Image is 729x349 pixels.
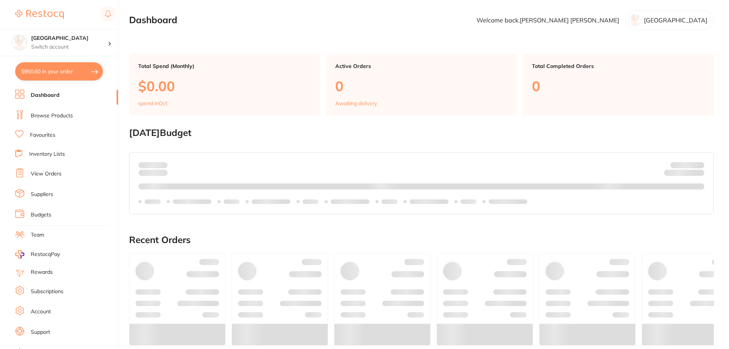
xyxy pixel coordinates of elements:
[31,268,53,276] a: Rewards
[15,250,60,259] a: RestocqPay
[173,199,211,205] p: Labels extended
[664,168,704,177] p: Remaining:
[31,170,62,178] a: View Orders
[691,171,704,178] strong: $0.00
[489,199,527,205] p: Labels extended
[335,78,508,94] p: 0
[671,162,704,168] p: Budget:
[15,6,64,23] a: Restocq Logo
[224,199,240,205] p: Labels
[129,128,714,138] h2: [DATE] Budget
[461,199,477,205] p: Labels
[31,231,44,239] a: Team
[335,100,377,106] p: Awaiting delivery
[252,199,290,205] p: Labels extended
[31,92,60,99] a: Dashboard
[303,199,319,205] p: Labels
[145,199,161,205] p: Labels
[138,100,167,106] p: spend in Oct
[523,54,714,115] a: Total Completed Orders0
[31,191,53,198] a: Suppliers
[129,15,177,25] h2: Dashboard
[532,78,705,94] p: 0
[15,250,24,259] img: RestocqPay
[139,162,167,168] p: Spent:
[30,131,55,139] a: Favourites
[326,54,517,115] a: Active Orders0Awaiting delivery
[532,63,705,69] p: Total Completed Orders
[15,10,64,19] img: Restocq Logo
[15,62,103,81] button: $950.60 in your order
[31,328,50,336] a: Support
[154,161,167,168] strong: $0.00
[31,112,73,120] a: Browse Products
[477,17,619,24] p: Welcome back, [PERSON_NAME] [PERSON_NAME]
[382,199,398,205] p: Labels
[31,35,108,42] h4: Katoomba Dental Centre
[139,168,167,177] p: month
[31,251,60,258] span: RestocqPay
[31,308,51,316] a: Account
[12,35,27,50] img: Katoomba Dental Centre
[690,161,704,168] strong: $NaN
[129,54,320,115] a: Total Spend (Monthly)$0.00spend inOct
[138,78,311,94] p: $0.00
[410,199,448,205] p: Labels extended
[335,63,508,69] p: Active Orders
[29,150,65,158] a: Inventory Lists
[138,63,311,69] p: Total Spend (Monthly)
[129,235,714,245] h2: Recent Orders
[644,17,707,24] p: [GEOGRAPHIC_DATA]
[31,43,108,51] p: Switch account
[331,199,369,205] p: Labels extended
[31,288,63,295] a: Subscriptions
[31,211,51,219] a: Budgets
